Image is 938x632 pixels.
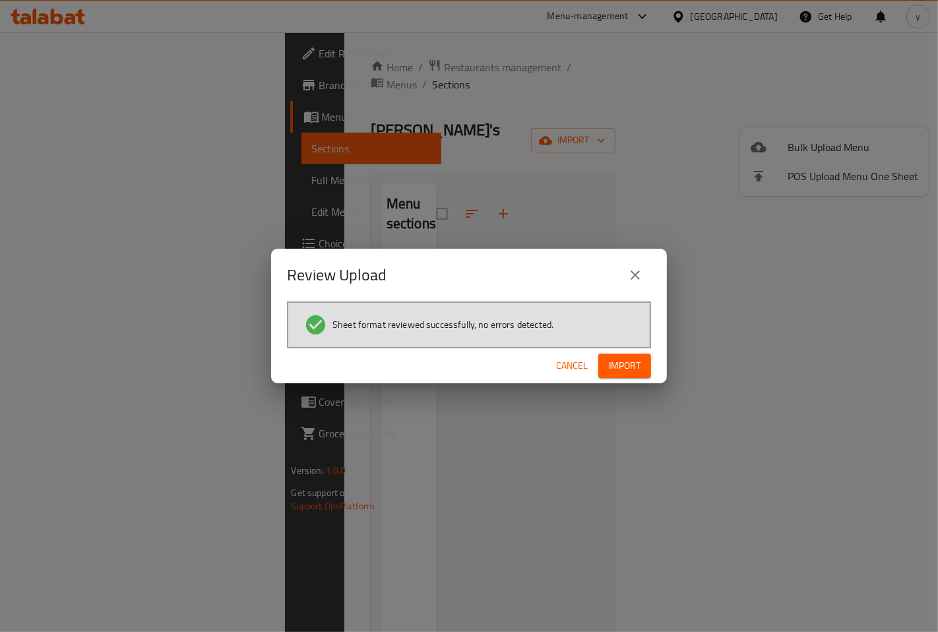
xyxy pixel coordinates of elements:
[556,358,588,374] span: Cancel
[287,265,387,286] h2: Review Upload
[609,358,641,374] span: Import
[332,318,553,331] span: Sheet format reviewed successfully, no errors detected.
[551,354,593,378] button: Cancel
[619,259,651,291] button: close
[598,354,651,378] button: Import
